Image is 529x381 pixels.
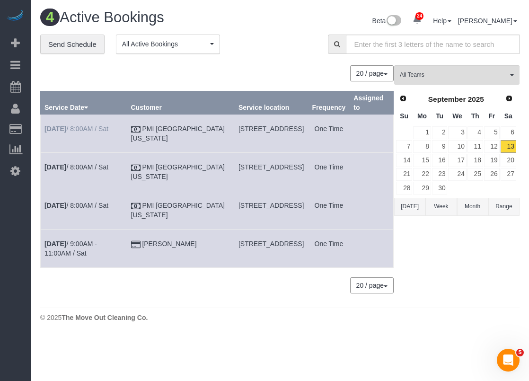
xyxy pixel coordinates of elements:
a: 6 [501,126,516,139]
a: 11 [467,140,483,153]
td: Schedule date [41,230,127,268]
a: 15 [413,154,431,167]
a: 8 [413,140,431,153]
span: Sunday [400,112,408,120]
a: 28 [396,182,412,195]
a: 10 [448,140,466,153]
td: Customer [127,153,234,191]
td: Customer [127,230,234,268]
h1: Active Bookings [40,9,273,26]
td: Assigned to [350,115,394,153]
a: 24 [448,168,466,181]
span: [STREET_ADDRESS] [238,163,304,171]
span: 5 [516,349,524,356]
a: 16 [432,154,448,167]
b: [DATE] [44,163,66,171]
a: 20 [501,154,516,167]
a: 9 [432,140,448,153]
span: Next [505,95,513,102]
img: Automaid Logo [6,9,25,23]
td: Assigned to [350,191,394,230]
button: All Active Bookings [116,35,220,54]
a: Beta [372,17,402,25]
td: Customer [127,191,234,230]
span: All Teams [400,71,508,79]
th: Service location [234,91,308,115]
a: 25 [467,168,483,181]
a: 3 [448,126,466,139]
input: Enter the first 3 letters of the name to search [346,35,520,54]
div: © 2025 [40,313,520,322]
a: [DATE]/ 9:00AM - 11:00AM / Sat [44,240,97,257]
span: September [428,95,466,103]
span: All Active Bookings [122,39,208,49]
td: Frequency [308,115,350,153]
button: [DATE] [394,198,425,215]
td: Service location [234,153,308,191]
a: 29 [413,182,431,195]
span: [STREET_ADDRESS] [238,125,304,133]
td: Schedule date [41,153,127,191]
span: Prev [399,95,407,102]
a: 17 [448,154,466,167]
i: Check Payment [131,203,141,210]
a: [PERSON_NAME] [142,240,196,248]
td: Schedule date [41,115,127,153]
a: Next [503,92,516,106]
i: Check Payment [131,126,141,133]
strong: The Move Out Cleaning Co. [62,314,148,321]
span: 4 [40,9,60,26]
a: 7 [396,140,412,153]
button: Month [457,198,488,215]
a: 26 [484,168,500,181]
span: Monday [417,112,427,120]
b: [DATE] [44,240,66,248]
a: [DATE]/ 8:00AM / Sat [44,125,108,133]
button: 20 / page [350,65,394,81]
td: Schedule date [41,191,127,230]
a: PMI [GEOGRAPHIC_DATA][US_STATE] [131,202,225,219]
a: 2 [432,126,448,139]
button: Range [488,198,520,215]
a: [DATE]/ 8:00AM / Sat [44,202,108,209]
span: Wednesday [452,112,462,120]
a: PMI [GEOGRAPHIC_DATA][US_STATE] [131,163,225,180]
span: Saturday [504,112,512,120]
img: New interface [386,15,401,27]
button: 20 / page [350,277,394,293]
a: 4 [467,126,483,139]
a: 12 [484,140,500,153]
th: Service Date [41,91,127,115]
th: Assigned to [350,91,394,115]
th: Customer [127,91,234,115]
a: 30 [432,182,448,195]
span: [STREET_ADDRESS] [238,240,304,248]
b: [DATE] [44,202,66,209]
ol: All Teams [394,65,520,80]
nav: Pagination navigation [351,65,394,81]
i: Credit Card Payment [131,241,141,248]
span: 2025 [468,95,484,103]
a: 13 [501,140,516,153]
span: Tuesday [436,112,443,120]
td: Service location [234,230,308,268]
button: All Teams [394,65,520,85]
a: 19 [484,154,500,167]
a: 14 [396,154,412,167]
span: Thursday [471,112,479,120]
button: Week [425,198,457,215]
b: [DATE] [44,125,66,133]
a: 22 [413,168,431,181]
a: 21 [396,168,412,181]
a: [DATE]/ 8:00AM / Sat [44,163,108,171]
span: [STREET_ADDRESS] [238,202,304,209]
a: 23 [432,168,448,181]
td: Customer [127,115,234,153]
a: Send Schedule [40,35,105,54]
a: Prev [397,92,410,106]
a: [PERSON_NAME] [458,17,517,25]
td: Assigned to [350,230,394,268]
td: Assigned to [350,153,394,191]
td: Service location [234,115,308,153]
